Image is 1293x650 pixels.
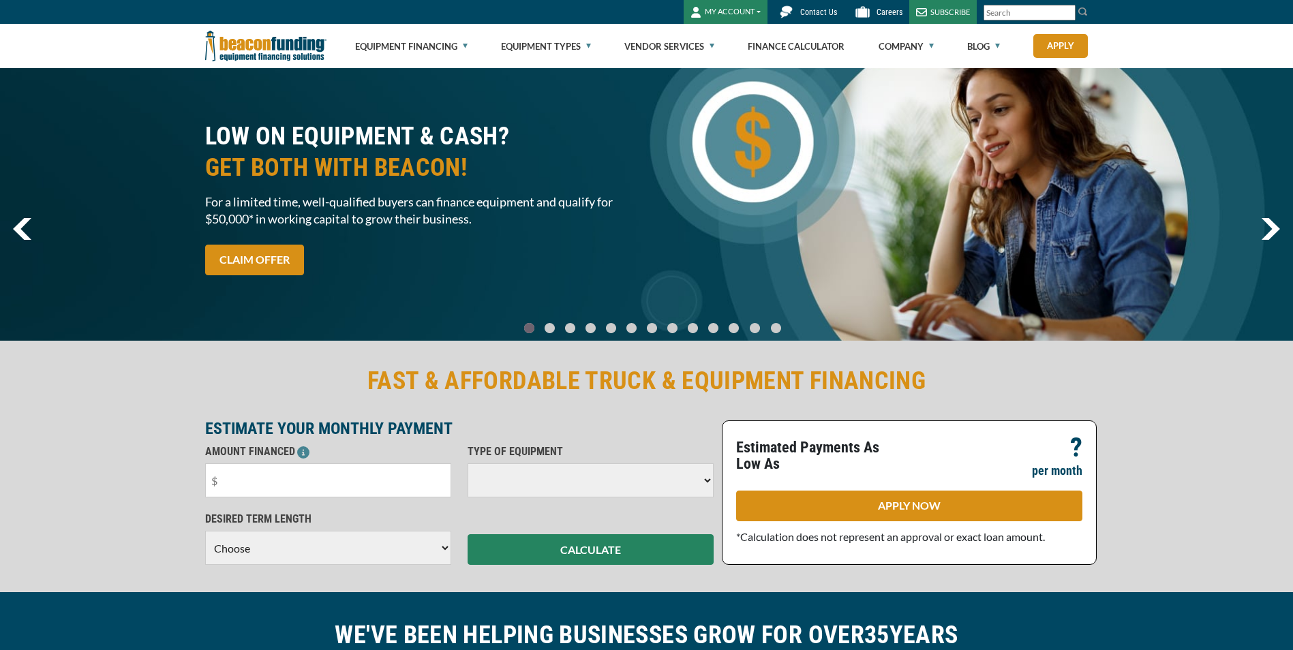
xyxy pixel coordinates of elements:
[1032,463,1082,479] p: per month
[205,463,451,497] input: $
[562,322,578,334] a: Go To Slide 2
[967,25,1000,68] a: Blog
[468,534,714,565] button: CALCULATE
[736,439,901,472] p: Estimated Payments As Low As
[205,420,714,437] p: ESTIMATE YOUR MONTHLY PAYMENT
[623,322,639,334] a: Go To Slide 5
[748,25,845,68] a: Finance Calculator
[355,25,468,68] a: Equipment Financing
[879,25,934,68] a: Company
[1261,218,1280,240] img: Right Navigator
[468,444,714,460] p: TYPE OF EQUIPMENT
[13,218,31,240] img: Left Navigator
[984,5,1076,20] input: Search
[205,511,451,527] p: DESIRED TERM LENGTH
[603,322,619,334] a: Go To Slide 4
[664,322,680,334] a: Go To Slide 7
[705,322,721,334] a: Go To Slide 9
[205,365,1089,397] h2: FAST & AFFORDABLE TRUCK & EQUIPMENT FINANCING
[521,322,537,334] a: Go To Slide 0
[205,245,304,275] a: CLAIM OFFER
[1070,439,1082,456] p: ?
[205,121,639,183] h2: LOW ON EQUIPMENT & CASH?
[877,7,902,17] span: Careers
[541,322,558,334] a: Go To Slide 1
[1261,218,1280,240] a: next
[205,152,639,183] span: GET BOTH WITH BEACON!
[746,322,763,334] a: Go To Slide 11
[725,322,742,334] a: Go To Slide 10
[13,218,31,240] a: previous
[767,322,785,334] a: Go To Slide 12
[205,194,639,228] span: For a limited time, well-qualified buyers can finance equipment and qualify for $50,000* in worki...
[800,7,837,17] span: Contact Us
[736,491,1082,521] a: APPLY NOW
[205,24,326,68] img: Beacon Funding Corporation logo
[1061,7,1072,18] a: Clear search text
[736,530,1045,543] span: *Calculation does not represent an approval or exact loan amount.
[684,322,701,334] a: Go To Slide 8
[1033,34,1088,58] a: Apply
[864,621,889,649] span: 35
[643,322,660,334] a: Go To Slide 6
[1078,6,1089,17] img: Search
[582,322,598,334] a: Go To Slide 3
[501,25,591,68] a: Equipment Types
[624,25,714,68] a: Vendor Services
[205,444,451,460] p: AMOUNT FINANCED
